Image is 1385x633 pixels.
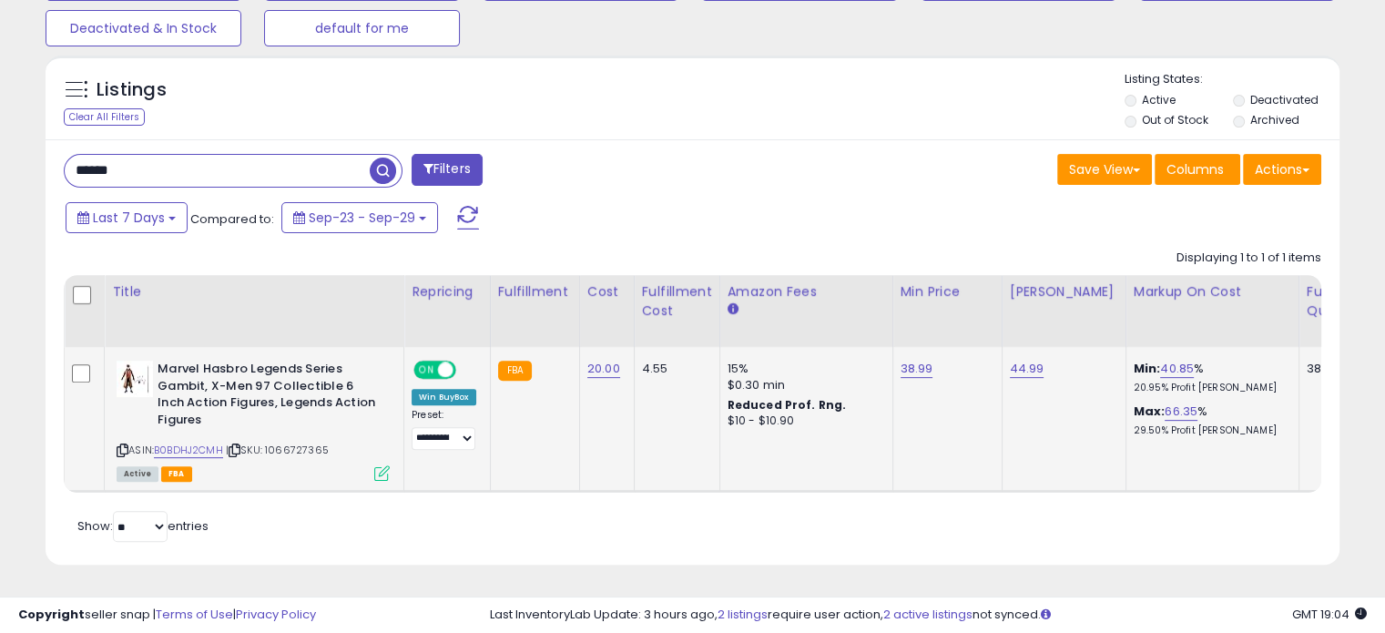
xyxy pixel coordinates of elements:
div: Preset: [412,409,476,450]
div: seller snap | | [18,607,316,624]
span: FBA [161,466,192,482]
span: Compared to: [190,210,274,228]
a: Privacy Policy [236,606,316,623]
a: 20.00 [587,360,620,378]
button: Columns [1155,154,1240,185]
a: Terms of Use [156,606,233,623]
button: default for me [264,10,460,46]
div: Displaying 1 to 1 of 1 items [1176,250,1321,267]
div: Title [112,282,396,301]
a: 2 listings [718,606,768,623]
div: $0.30 min [728,377,879,393]
span: Last 7 Days [93,209,165,227]
label: Out of Stock [1142,112,1208,128]
b: Reduced Prof. Rng. [728,397,847,413]
p: 20.95% Profit [PERSON_NAME] [1134,382,1285,394]
b: Max: [1134,403,1166,420]
div: Repricing [412,282,483,301]
a: 40.85 [1160,360,1194,378]
a: B0BDHJ2CMH [154,443,223,458]
div: Fulfillment [498,282,572,301]
label: Active [1142,92,1176,107]
small: Amazon Fees. [728,301,738,318]
div: 38 [1307,361,1363,377]
div: Cost [587,282,626,301]
th: The percentage added to the cost of goods (COGS) that forms the calculator for Min & Max prices. [1125,275,1298,347]
span: 2025-10-9 19:04 GMT [1292,606,1367,623]
h5: Listings [97,77,167,103]
div: Fulfillment Cost [642,282,712,321]
div: 15% [728,361,879,377]
b: Min: [1134,360,1161,377]
div: [PERSON_NAME] [1010,282,1118,301]
button: Deactivated & In Stock [46,10,241,46]
div: Win BuyBox [412,389,476,405]
span: OFF [453,362,483,378]
button: Actions [1243,154,1321,185]
p: Listing States: [1125,71,1339,88]
a: 38.99 [901,360,933,378]
div: % [1134,361,1285,394]
div: Clear All Filters [64,108,145,126]
label: Archived [1249,112,1298,128]
span: | SKU: 1066727365 [226,443,329,457]
a: 44.99 [1010,360,1044,378]
a: 2 active listings [883,606,973,623]
button: Sep-23 - Sep-29 [281,202,438,233]
span: Show: entries [77,517,209,535]
div: Fulfillable Quantity [1307,282,1370,321]
span: Sep-23 - Sep-29 [309,209,415,227]
small: FBA [498,361,532,381]
span: ON [415,362,438,378]
span: All listings currently available for purchase on Amazon [117,466,158,482]
p: 29.50% Profit [PERSON_NAME] [1134,424,1285,437]
div: ASIN: [117,361,390,479]
b: Marvel Hasbro Legends Series Gambit, X-Men 97 Collectible 6 Inch Action Figures, Legends Action F... [158,361,379,433]
div: % [1134,403,1285,437]
span: Columns [1166,160,1224,179]
div: 4.55 [642,361,706,377]
div: Markup on Cost [1134,282,1291,301]
div: $10 - $10.90 [728,413,879,429]
button: Last 7 Days [66,202,188,233]
div: Last InventoryLab Update: 3 hours ago, require user action, not synced. [490,607,1367,624]
button: Filters [412,154,483,186]
img: 41FI1kx3IyL._SL40_.jpg [117,361,153,397]
button: Save View [1057,154,1152,185]
label: Deactivated [1249,92,1318,107]
strong: Copyright [18,606,85,623]
div: Amazon Fees [728,282,885,301]
a: 66.35 [1165,403,1197,421]
div: Min Price [901,282,994,301]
